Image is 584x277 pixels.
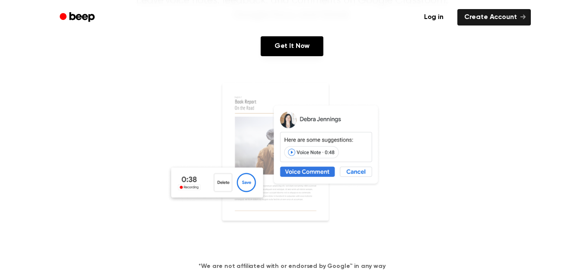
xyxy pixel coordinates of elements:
img: Voice Comments on Docs and Recording Widget [167,82,418,248]
a: Beep [54,9,102,26]
a: Log in [415,7,452,27]
a: Create Account [457,9,531,25]
a: Get It Now [261,36,323,56]
h4: *We are not affiliated with or endorsed by Google™ in any way [10,262,574,271]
